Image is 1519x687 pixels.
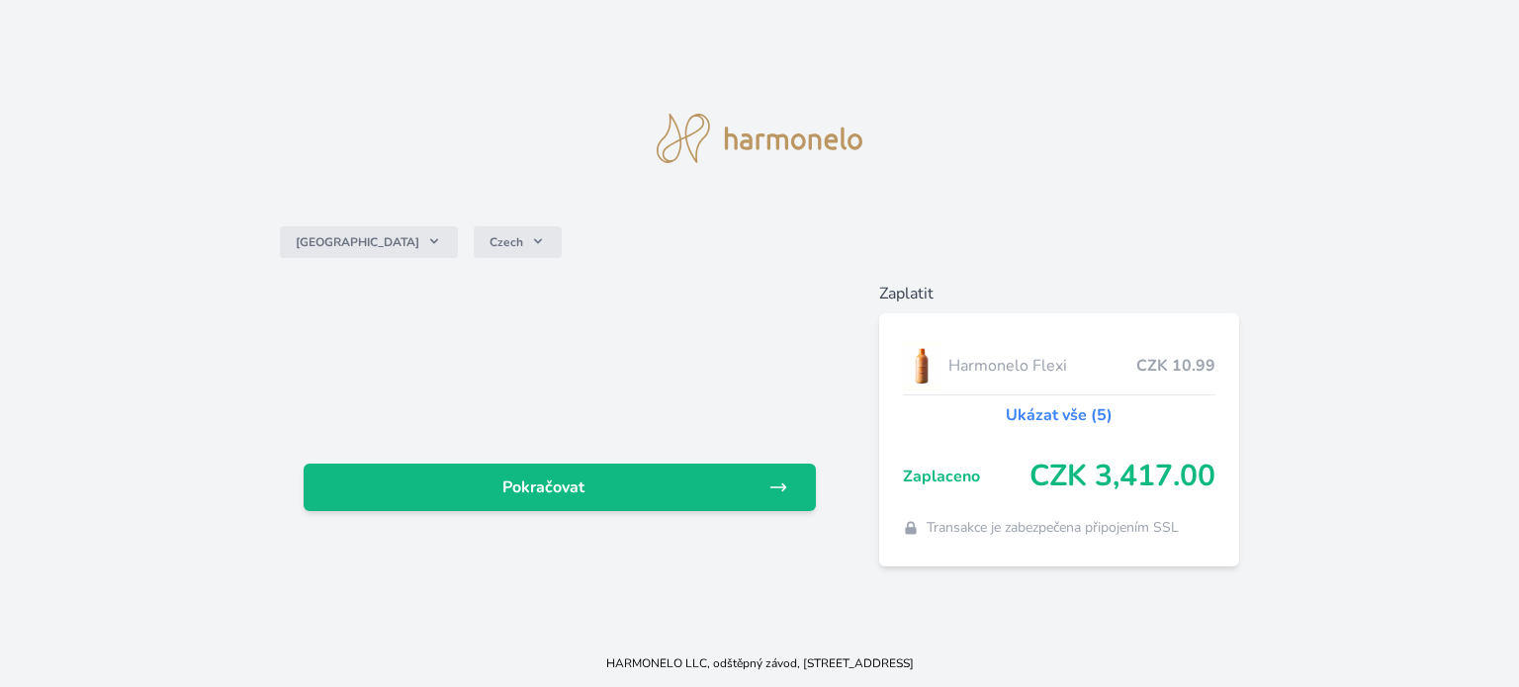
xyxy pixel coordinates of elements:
img: CLEAN_FLEXI_se_stinem_x-hi_(1)-lo.jpg [903,341,940,390]
span: CZK 10.99 [1136,354,1215,378]
span: Pokračovat [319,475,768,499]
h6: Zaplatit [879,282,1239,305]
a: Pokračovat [304,464,816,511]
img: logo.svg [657,114,862,163]
span: [GEOGRAPHIC_DATA] [296,234,419,250]
span: CZK 3,417.00 [1029,459,1215,494]
button: [GEOGRAPHIC_DATA] [280,226,458,258]
a: Ukázat vše (5) [1006,403,1113,427]
span: Harmonelo Flexi [948,354,1136,378]
button: Czech [474,226,562,258]
span: Transakce je zabezpečena připojením SSL [927,518,1179,538]
span: Zaplaceno [903,465,1029,488]
span: Czech [490,234,523,250]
